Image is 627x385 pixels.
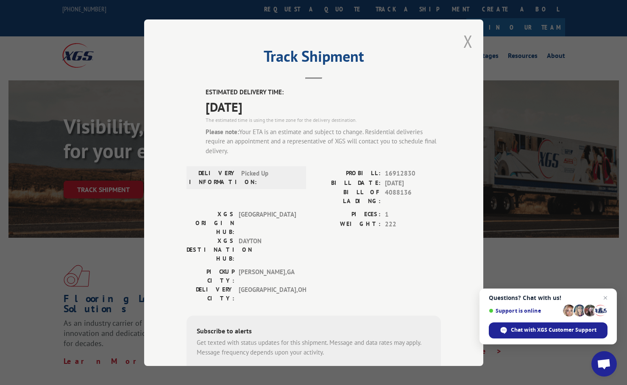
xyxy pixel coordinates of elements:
h2: Track Shipment [187,50,441,66]
label: PROBILL: [314,169,381,179]
label: PICKUP CITY: [187,267,234,285]
div: Get texted with status updates for this shipment. Message and data rates may apply. Message frequ... [197,338,431,357]
span: [DATE] [206,97,441,116]
strong: Please note: [206,127,239,135]
span: [GEOGRAPHIC_DATA] [239,210,296,236]
label: BILL DATE: [314,178,381,188]
span: 4088136 [385,188,441,206]
label: DELIVERY CITY: [187,285,234,303]
div: Open chat [591,351,617,377]
label: ESTIMATED DELIVERY TIME: [206,88,441,97]
span: 16912830 [385,169,441,179]
label: BILL OF LADING: [314,188,381,206]
span: 222 [385,219,441,229]
span: Close chat [600,293,610,303]
div: Chat with XGS Customer Support [489,322,607,338]
label: PIECES: [314,210,381,220]
label: WEIGHT: [314,219,381,229]
div: Your ETA is an estimate and subject to change. Residential deliveries require an appointment and ... [206,127,441,156]
div: Subscribe to alerts [197,326,431,338]
div: The estimated time is using the time zone for the delivery destination. [206,116,441,124]
span: [DATE] [385,178,441,188]
span: Support is online [489,308,560,314]
span: Picked Up [241,169,298,187]
span: 1 [385,210,441,220]
label: XGS ORIGIN HUB: [187,210,234,236]
button: Close modal [463,30,473,52]
span: Questions? Chat with us! [489,294,607,301]
span: DAYTON [239,236,296,263]
span: Chat with XGS Customer Support [511,326,596,334]
label: DELIVERY INFORMATION: [189,169,237,187]
span: [PERSON_NAME] , GA [239,267,296,285]
span: [GEOGRAPHIC_DATA] , OH [239,285,296,303]
label: XGS DESTINATION HUB: [187,236,234,263]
